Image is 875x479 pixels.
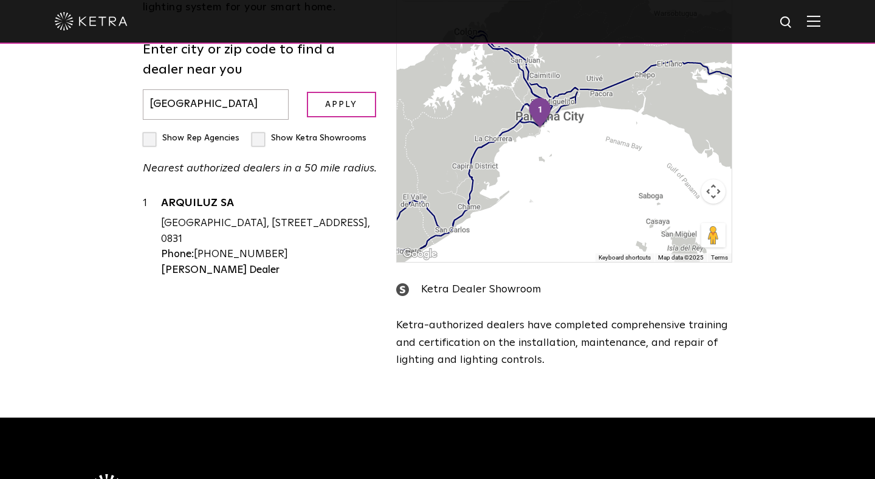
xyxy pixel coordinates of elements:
strong: Phone: [161,249,194,260]
img: showroom_icon.png [396,283,409,296]
div: 1 [143,196,161,278]
label: Show Ketra Showrooms [252,134,366,142]
span: Map data ©2025 [658,254,704,261]
strong: [PERSON_NAME] Dealer [161,265,280,275]
label: Enter city or zip code to find a dealer near you [143,40,378,80]
p: Ketra-authorized dealers have completed comprehensive training and certification on the installat... [396,317,732,369]
div: 1 [527,97,553,130]
img: Google [400,246,440,262]
button: Keyboard shortcuts [599,253,651,262]
div: [PHONE_NUMBER] [161,247,378,263]
div: Ketra Dealer Showroom [396,281,732,298]
button: Map camera controls [701,179,726,204]
input: Enter city or zip code [143,89,289,120]
img: search icon [779,15,794,30]
a: ARQUILUZ SA [161,198,378,213]
p: Nearest authorized dealers in a 50 mile radius. [143,160,378,177]
img: ketra-logo-2019-white [55,12,128,30]
img: Hamburger%20Nav.svg [807,15,820,27]
div: [GEOGRAPHIC_DATA], [STREET_ADDRESS], 0831 [161,216,378,247]
button: Drag Pegman onto the map to open Street View [701,223,726,247]
label: Show Rep Agencies [143,134,239,142]
input: Apply [307,92,376,118]
a: Terms (opens in new tab) [711,254,728,261]
a: Open this area in Google Maps (opens a new window) [400,246,440,262]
